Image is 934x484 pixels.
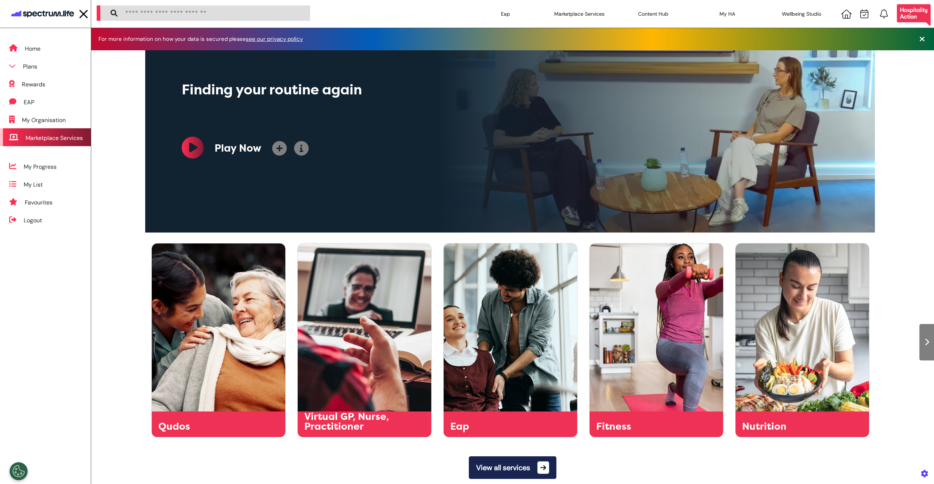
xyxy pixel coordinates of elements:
[24,98,34,107] div: EAP
[596,422,690,432] div: Fitness
[182,79,583,100] div: Finding your routine again
[25,44,40,53] div: Home
[691,4,764,24] div: My HA
[246,35,303,43] a: see our privacy policy
[24,180,43,189] div: My List
[24,163,57,171] div: My Progress
[158,422,252,432] div: Qudos
[215,141,261,156] div: Play Now
[22,116,66,125] div: My Organisation
[99,36,310,42] div: For more information on how your data is secured please
[26,134,83,143] div: Marketplace Services
[25,198,53,207] div: Favourites
[469,456,556,479] button: View all services
[742,422,835,432] div: Nutrition
[765,4,838,24] div: Wellbeing Studio
[22,80,45,89] div: Rewards
[450,422,544,432] div: Eap
[543,4,616,24] div: Marketplace Services
[469,4,542,24] div: Eap
[24,216,42,225] div: Logout
[617,4,690,24] div: Content Hub
[304,412,398,432] div: Virtual GP, Nurse, Practitioner
[10,7,76,21] img: company logo
[9,462,28,480] button: Open Preferences
[23,62,37,71] div: Plans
